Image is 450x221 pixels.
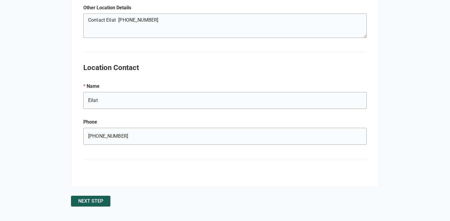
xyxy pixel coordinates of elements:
[83,62,367,73] h2: Location Contact
[83,16,366,38] textarea: Contact Eilat [PHONE_NUMBER]
[83,118,367,126] p: Phone
[83,83,367,90] p: Name
[83,4,367,11] p: Other Location Details
[71,196,110,207] button: Next Step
